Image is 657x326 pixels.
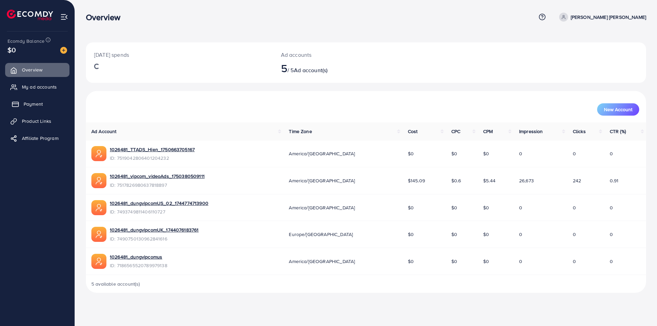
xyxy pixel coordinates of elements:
span: $0 [408,150,414,157]
span: ID: 7186565520789979138 [110,262,167,269]
span: $145.09 [408,177,425,184]
span: 5 [281,60,287,76]
p: Ad accounts [281,51,404,59]
span: 0 [610,231,613,238]
span: 0 [573,204,576,211]
span: America/[GEOGRAPHIC_DATA] [289,258,355,265]
a: Payment [5,97,69,111]
img: ic-ads-acc.e4c84228.svg [91,146,106,161]
span: 26,673 [519,177,534,184]
span: ID: 7519042806401204232 [110,155,195,161]
span: $0 [483,258,489,265]
span: $0 [483,231,489,238]
span: $0 [451,258,457,265]
img: image [60,47,67,54]
img: ic-ads-acc.e4c84228.svg [91,173,106,188]
span: $5.44 [483,177,495,184]
p: [DATE] spends [94,51,265,59]
span: CPM [483,128,493,135]
span: Cost [408,128,418,135]
h3: Overview [86,12,126,22]
span: Ecomdy Balance [8,38,44,44]
span: Clicks [573,128,586,135]
span: 0.91 [610,177,619,184]
img: ic-ads-acc.e4c84228.svg [91,200,106,215]
span: 0 [519,204,522,211]
span: $0.6 [451,177,461,184]
span: CTR (%) [610,128,626,135]
span: 0 [573,258,576,265]
span: $0 [483,204,489,211]
span: 0 [519,258,522,265]
span: New Account [604,107,632,112]
a: 1026481_dungvipcomus [110,253,162,260]
span: 0 [610,204,613,211]
span: 242 [573,177,581,184]
span: Payment [24,101,43,107]
a: 1026481_dungvipcomUS_02_1744774713900 [110,200,208,207]
span: $0 [451,231,457,238]
span: 0 [610,258,613,265]
span: ID: 7517826980637818897 [110,182,205,188]
span: My ad accounts [22,83,57,90]
span: Europe/[GEOGRAPHIC_DATA] [289,231,353,238]
a: 1026481_TTADS_Hien_1750663705167 [110,146,195,153]
span: 0 [573,150,576,157]
a: [PERSON_NAME] [PERSON_NAME] [556,13,646,22]
span: Impression [519,128,543,135]
span: $0 [408,204,414,211]
span: 0 [573,231,576,238]
p: [PERSON_NAME] [PERSON_NAME] [571,13,646,21]
span: ID: 7490750130962841616 [110,235,198,242]
span: 5 available account(s) [91,281,140,287]
a: Overview [5,63,69,77]
span: $0 [451,204,457,211]
a: Affiliate Program [5,131,69,145]
button: New Account [597,103,639,116]
span: 0 [610,150,613,157]
span: Affiliate Program [22,135,59,142]
span: America/[GEOGRAPHIC_DATA] [289,150,355,157]
span: Overview [22,66,42,73]
span: Ad Account [91,128,117,135]
span: $0 [408,258,414,265]
a: My ad accounts [5,80,69,94]
a: Product Links [5,114,69,128]
span: $0 [408,231,414,238]
img: ic-ads-acc.e4c84228.svg [91,227,106,242]
span: $0 [451,150,457,157]
a: 1026481_vipcom_videoAds_1750380509111 [110,173,205,180]
span: $0 [483,150,489,157]
span: ID: 7493749811406110727 [110,208,208,215]
span: Time Zone [289,128,312,135]
span: Product Links [22,118,51,125]
span: Ad account(s) [294,66,327,74]
span: America/[GEOGRAPHIC_DATA] [289,204,355,211]
span: America/[GEOGRAPHIC_DATA] [289,177,355,184]
img: logo [7,10,53,20]
img: menu [60,13,68,21]
img: ic-ads-acc.e4c84228.svg [91,254,106,269]
span: CPC [451,128,460,135]
h2: / 5 [281,62,404,75]
span: $0 [8,45,16,55]
span: 0 [519,231,522,238]
a: 1026481_dungvipcomUK_1744076183761 [110,226,198,233]
span: 0 [519,150,522,157]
